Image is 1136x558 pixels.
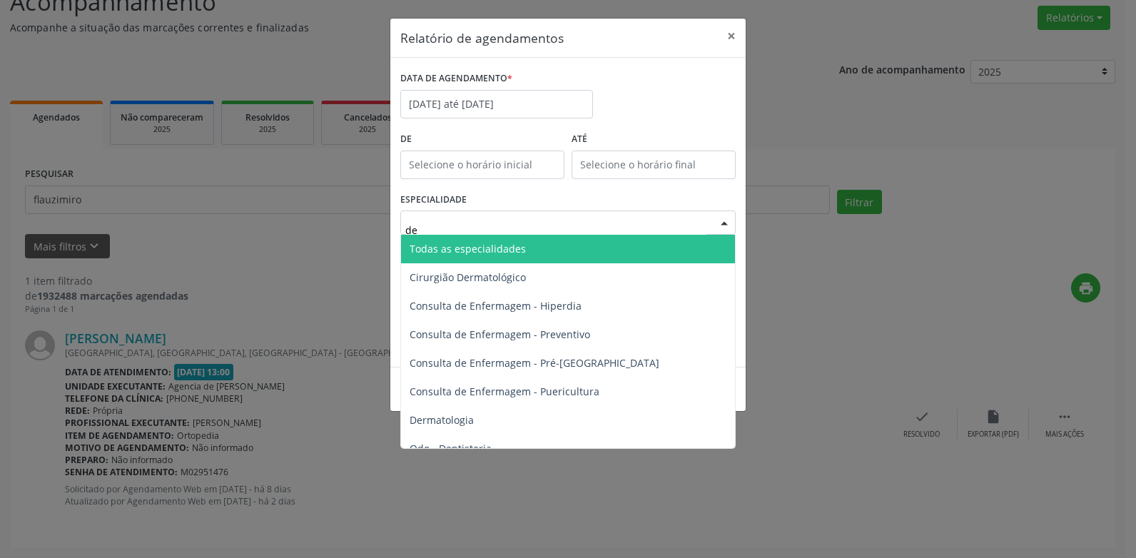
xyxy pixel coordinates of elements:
[400,189,467,211] label: ESPECIALIDADE
[410,299,582,313] span: Consulta de Enfermagem - Hiperdia
[410,328,590,341] span: Consulta de Enfermagem - Preventivo
[400,90,593,118] input: Selecione uma data ou intervalo
[410,442,492,455] span: Odo.- Dentisteria
[400,68,512,90] label: DATA DE AGENDAMENTO
[400,29,564,47] h5: Relatório de agendamentos
[410,242,526,255] span: Todas as especialidades
[410,385,599,398] span: Consulta de Enfermagem - Puericultura
[410,413,474,427] span: Dermatologia
[400,128,564,151] label: De
[572,128,736,151] label: ATÉ
[405,215,706,244] input: Seleciona uma especialidade
[400,151,564,179] input: Selecione o horário inicial
[410,356,659,370] span: Consulta de Enfermagem - Pré-[GEOGRAPHIC_DATA]
[717,19,746,54] button: Close
[572,151,736,179] input: Selecione o horário final
[410,270,526,284] span: Cirurgião Dermatológico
